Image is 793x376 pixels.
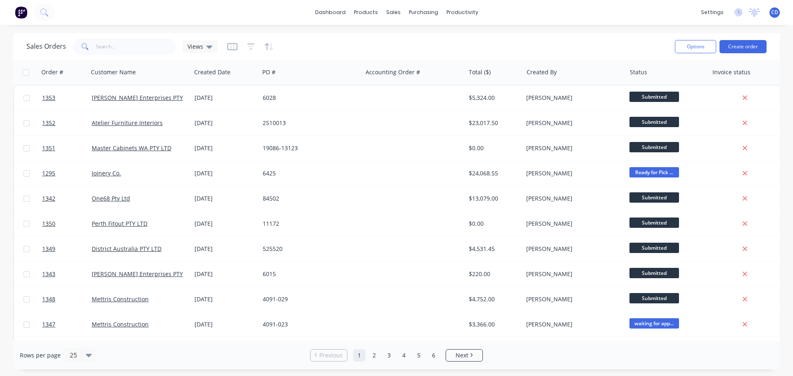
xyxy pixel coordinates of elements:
[469,194,517,203] div: $13,079.00
[319,351,343,359] span: Previous
[469,94,517,102] div: $5,324.00
[42,169,55,177] span: 1295
[263,270,354,278] div: 6015
[195,320,256,329] div: [DATE]
[526,144,618,152] div: [PERSON_NAME]
[629,92,679,102] span: Submitted
[526,169,618,177] div: [PERSON_NAME]
[42,136,92,161] a: 1351
[263,169,354,177] div: 6425
[42,94,55,102] span: 1353
[92,144,171,152] a: Master Cabinets WA PTY LTD
[526,119,618,127] div: [PERSON_NAME]
[368,349,380,362] a: Page 2
[194,68,230,76] div: Created Date
[20,351,61,359] span: Rows per page
[195,194,256,203] div: [DATE]
[405,6,442,19] div: purchasing
[526,320,618,329] div: [PERSON_NAME]
[350,6,382,19] div: products
[629,142,679,152] span: Submitted
[42,236,92,261] a: 1349
[92,169,121,177] a: Joinery Co.
[469,144,517,152] div: $0.00
[15,6,27,19] img: Factory
[526,270,618,278] div: [PERSON_NAME]
[92,245,161,253] a: District Australia PTY LTD
[195,144,256,152] div: [DATE]
[42,194,55,203] span: 1342
[195,220,256,228] div: [DATE]
[629,218,679,228] span: Submitted
[92,94,195,102] a: [PERSON_NAME] Enterprises PTY LTD
[469,119,517,127] div: $23,017.50
[382,6,405,19] div: sales
[442,6,482,19] div: productivity
[413,349,425,362] a: Page 5
[42,245,55,253] span: 1349
[96,38,176,55] input: Search...
[92,320,149,328] a: Mettris Construction
[629,318,679,329] span: waiting for app...
[366,68,420,76] div: Accounting Order #
[42,85,92,110] a: 1353
[263,94,354,102] div: 6028
[26,43,66,50] h1: Sales Orders
[195,245,256,253] div: [DATE]
[629,293,679,303] span: Submitted
[42,295,55,303] span: 1348
[42,186,92,211] a: 1342
[526,220,618,228] div: [PERSON_NAME]
[42,270,55,278] span: 1343
[42,287,92,312] a: 1348
[92,270,195,278] a: [PERSON_NAME] Enterprises PTY LTD
[262,68,275,76] div: PO #
[446,351,482,359] a: Next page
[92,119,163,127] a: Atelier Furniture Interiors
[92,194,130,202] a: One68 Pty Ltd
[42,119,55,127] span: 1352
[526,94,618,102] div: [PERSON_NAME]
[42,320,55,329] span: 1347
[675,40,716,53] button: Options
[353,349,366,362] a: Page 1 is your current page
[42,111,92,135] a: 1352
[195,94,256,102] div: [DATE]
[42,312,92,337] a: 1347
[311,6,350,19] a: dashboard
[42,220,55,228] span: 1350
[263,320,354,329] div: 4091-023
[41,68,63,76] div: Order #
[263,194,354,203] div: 84502
[629,167,679,177] span: Ready for Pick ...
[263,295,354,303] div: 4091-029
[712,68,750,76] div: Invoice status
[629,192,679,203] span: Submitted
[630,68,647,76] div: Status
[91,68,136,76] div: Customer Name
[195,270,256,278] div: [DATE]
[527,68,557,76] div: Created By
[526,295,618,303] div: [PERSON_NAME]
[311,351,347,359] a: Previous page
[771,9,778,16] span: CD
[42,211,92,236] a: 1350
[92,295,149,303] a: Mettris Construction
[42,262,92,286] a: 1343
[697,6,728,19] div: settings
[188,42,203,51] span: Views
[469,169,517,177] div: $24,068.55
[92,220,147,227] a: Perth Fitout PTY LTD
[629,268,679,278] span: Submitted
[469,68,491,76] div: Total ($)
[263,220,354,228] div: 11172
[42,337,92,362] a: 1340
[42,144,55,152] span: 1351
[526,245,618,253] div: [PERSON_NAME]
[427,349,440,362] a: Page 6
[263,144,354,152] div: 19086-13123
[469,295,517,303] div: $4,752.00
[263,119,354,127] div: 2510013
[456,351,468,359] span: Next
[383,349,395,362] a: Page 3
